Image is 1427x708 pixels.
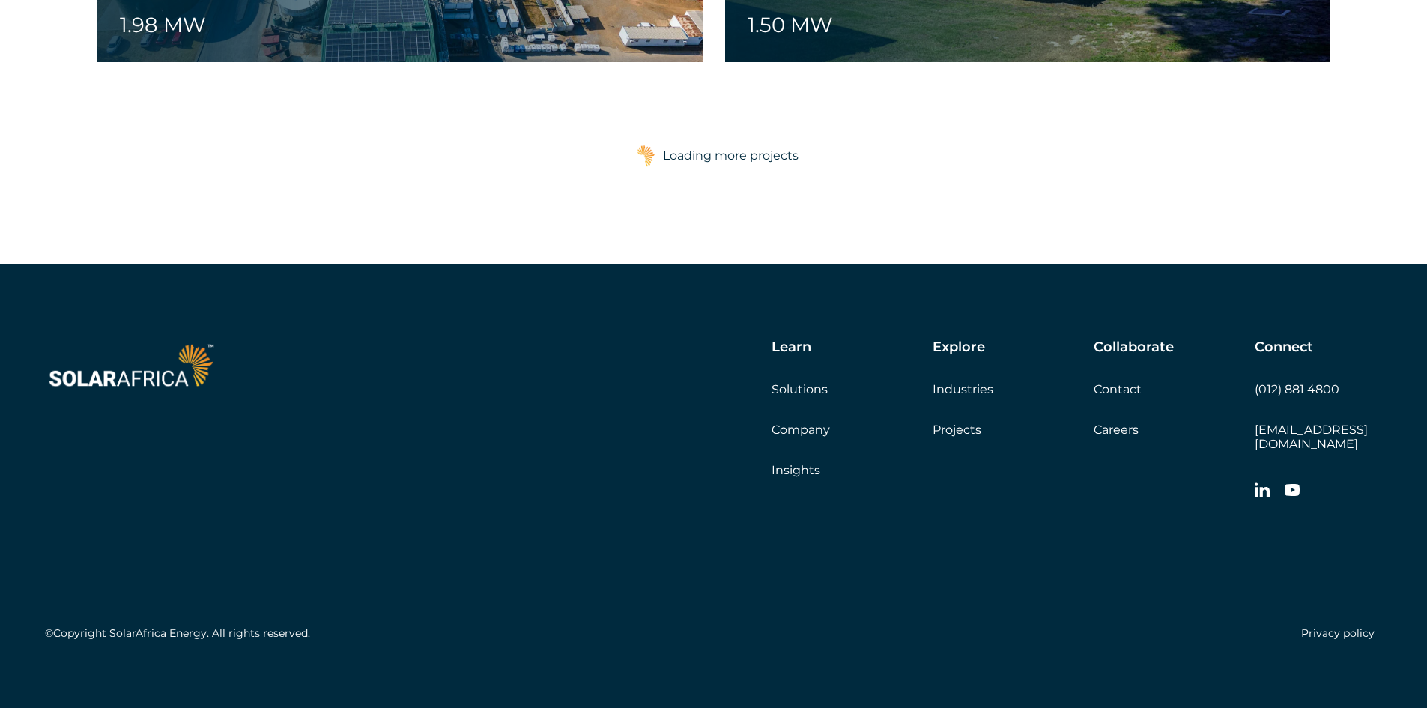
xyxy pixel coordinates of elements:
a: Privacy policy [1301,626,1375,640]
a: Careers [1094,423,1139,437]
a: Insights [772,463,820,477]
h5: Collaborate [1094,339,1174,356]
h5: Connect [1255,339,1313,356]
a: (012) 881 4800 [1255,382,1339,396]
a: [EMAIL_ADDRESS][DOMAIN_NAME] [1255,423,1368,451]
h5: Learn [772,339,811,356]
a: Industries [933,382,993,396]
a: Projects [933,423,981,437]
a: Company [772,423,830,437]
h5: Explore [933,339,985,356]
img: Africa.png [637,145,655,167]
div: Loading more projects [663,141,799,171]
h5: ©Copyright SolarAfrica Energy. All rights reserved. [45,627,310,640]
a: Solutions [772,382,828,396]
a: Contact [1094,382,1142,396]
